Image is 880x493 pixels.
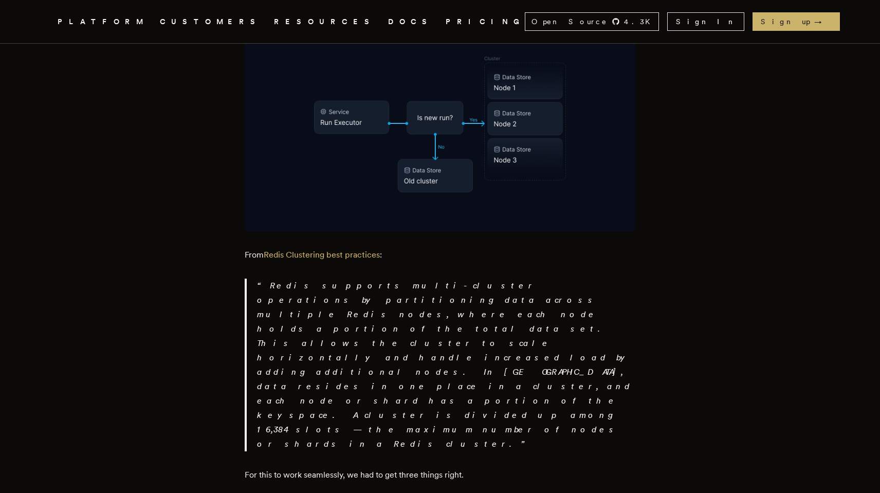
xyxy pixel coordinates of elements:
a: DOCS [388,15,433,28]
button: PLATFORM [58,15,148,28]
span: 4.3 K [624,16,656,27]
p: For this to work seamlessly, we had to get three things right. [245,468,635,482]
p: Redis supports multi-cluster operations by partitioning data across multiple Redis nodes, where e... [257,279,635,451]
a: PRICING [446,15,525,28]
img: Flowchart depicting the process of sharding new data. Starts with the 'Run Executor' service, whi... [245,16,635,231]
p: From : [245,248,635,262]
button: RESOURCES [274,15,376,28]
span: Open Source [531,16,608,27]
a: CUSTOMERS [160,15,262,28]
span: → [814,16,832,27]
a: Sign up [753,12,840,31]
a: Sign In [667,12,744,31]
a: Redis Clustering best practices [264,250,380,260]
